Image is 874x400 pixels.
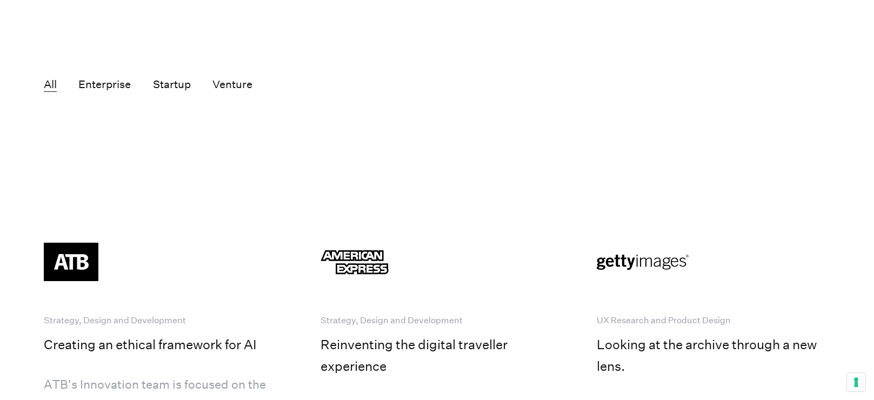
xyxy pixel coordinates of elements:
[44,334,257,355] h5: Creating an ethical framework for AI
[847,373,865,391] button: Your consent preferences for tracking technologies
[597,334,830,377] h5: Looking at the archive through a new lens.
[321,334,553,377] h5: Reinventing the digital traveller experience
[153,78,191,92] button: Startup
[44,311,188,330] div: Strategy, Design and Development
[597,235,732,289] img: Getty Images
[44,235,179,289] img: ATB Financial
[597,311,732,330] div: UX Research and Product Design
[44,78,57,92] button: All
[321,235,456,289] img: American Express GBT
[321,311,464,330] div: Strategy, Design and Development
[212,78,252,92] button: Venture
[78,78,131,92] button: Enterprise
